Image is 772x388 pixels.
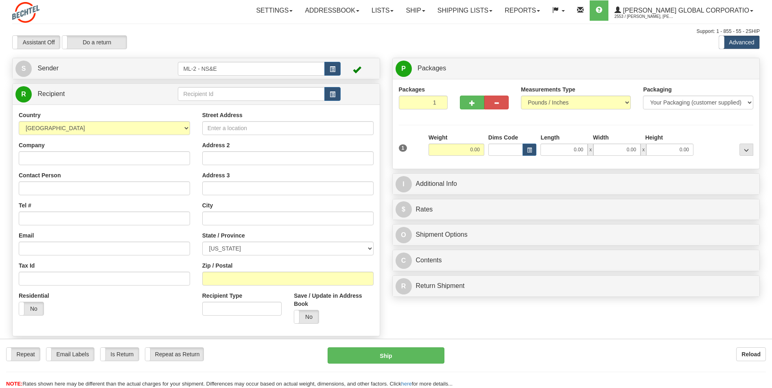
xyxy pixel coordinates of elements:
span: [PERSON_NAME] Global Corporatio [621,7,749,14]
label: No [294,310,319,323]
button: Ship [328,347,444,364]
label: Country [19,111,41,119]
span: Recipient [37,90,65,97]
div: ... [739,144,753,156]
span: R [396,278,412,294]
label: Contact Person [19,171,61,179]
span: P [396,61,412,77]
label: Email Labels [46,348,94,361]
span: S [15,61,32,77]
label: Assistant Off [13,36,60,49]
a: Lists [365,0,400,21]
span: $ [396,201,412,218]
a: R Recipient [15,86,160,102]
a: here [401,381,412,387]
label: State / Province [202,231,245,240]
a: S Sender [15,60,178,77]
span: C [396,253,412,269]
a: [PERSON_NAME] Global Corporatio 2553 / [PERSON_NAME], [PERSON_NAME] [608,0,759,21]
img: logo2553.jpg [12,2,39,23]
a: $Rates [396,201,757,218]
div: Support: 1 - 855 - 55 - 2SHIP [12,28,760,35]
label: Tel # [19,201,31,209]
label: Street Address [202,111,243,119]
input: Sender Id [178,62,324,76]
a: OShipment Options [396,227,757,243]
span: 2553 / [PERSON_NAME], [PERSON_NAME] [615,13,676,21]
a: Shipping lists [431,0,499,21]
label: Length [540,133,560,142]
a: Settings [250,0,299,21]
label: Packages [399,85,425,94]
iframe: chat widget [753,153,771,235]
label: Address 3 [202,171,230,179]
a: CContents [396,252,757,269]
label: Measurements Type [521,85,575,94]
span: O [396,227,412,243]
label: Save / Update in Address Book [294,292,373,308]
span: I [396,176,412,192]
label: Tax Id [19,262,35,270]
span: Sender [37,65,59,72]
label: Dims Code [488,133,518,142]
a: Addressbook [299,0,365,21]
span: Packages [418,65,446,72]
a: IAdditional Info [396,176,757,192]
label: Weight [429,133,447,142]
label: Is Return [101,348,139,361]
label: Recipient Type [202,292,243,300]
label: Height [645,133,663,142]
label: City [202,201,213,209]
a: Ship [400,0,431,21]
span: R [15,86,32,102]
label: Advanced [719,36,759,49]
label: Company [19,141,45,149]
label: Do a return [62,36,127,49]
label: Packaging [643,85,671,94]
label: Repeat [7,348,40,361]
label: Residential [19,292,49,300]
label: Repeat as Return [145,348,203,361]
label: Email [19,231,34,240]
button: Reload [736,347,766,361]
a: RReturn Shipment [396,278,757,294]
label: No [19,302,44,315]
input: Enter a location [202,121,374,135]
span: x [641,144,646,156]
label: Width [593,133,609,142]
label: Zip / Postal [202,262,233,270]
span: x [588,144,593,156]
a: Reports [499,0,546,21]
span: NOTE: [6,381,22,387]
span: 1 [399,144,407,152]
b: Reload [741,351,761,357]
label: Address 2 [202,141,230,149]
a: P Packages [396,60,757,77]
input: Recipient Id [178,87,324,101]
